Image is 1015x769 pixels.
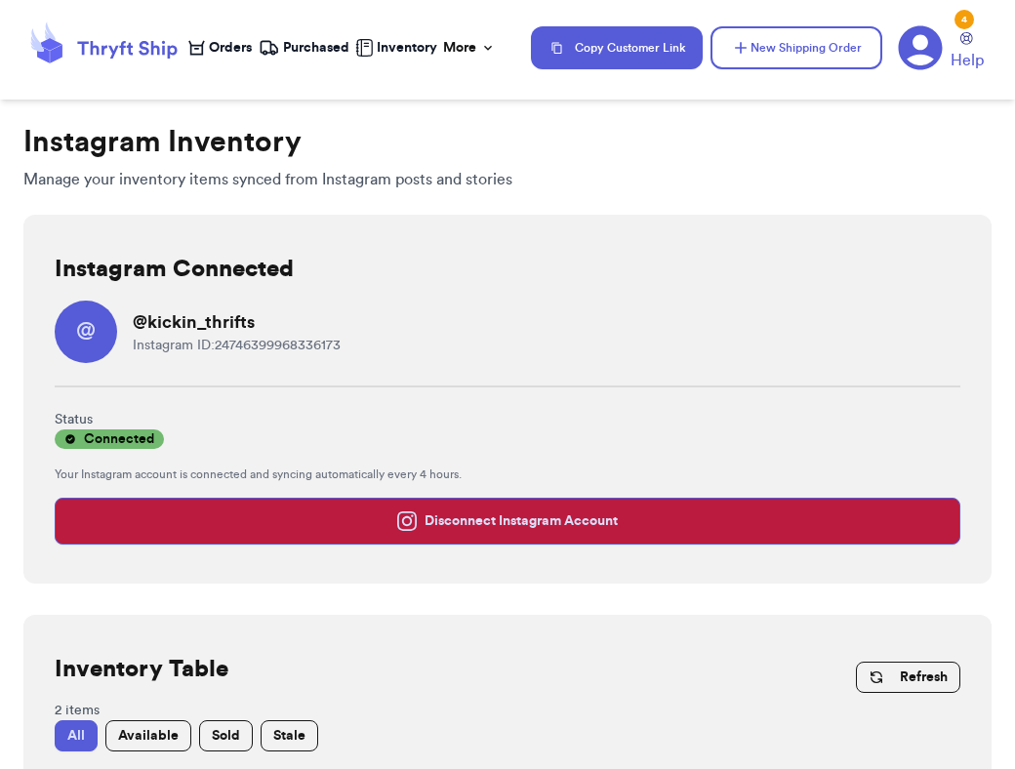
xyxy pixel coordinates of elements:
button: New Shipping Order [710,26,882,69]
span: Purchased [283,38,349,58]
a: Orders [188,38,252,58]
button: Available [105,720,191,751]
button: Sold [199,720,253,751]
span: Orders [209,38,252,58]
button: Stale [261,720,318,751]
a: Help [951,32,984,72]
button: Refresh [856,662,960,693]
span: Inventory [377,38,437,58]
p: Your Instagram account is connected and syncing automatically every 4 hours. [55,466,960,482]
a: Purchased [259,38,349,58]
span: Connected [55,429,164,449]
p: Status [55,410,164,429]
h1: Instagram Inventory [23,125,992,160]
p: Manage your inventory items synced from Instagram posts and stories [23,168,992,191]
button: Copy Customer Link [531,26,703,69]
h2: Instagram Connected [55,254,294,285]
div: 4 [954,10,974,29]
p: Instagram ID: 24746399968336173 [133,336,341,355]
a: Inventory [355,38,437,58]
h2: Inventory Table [55,654,228,685]
div: More [443,38,496,58]
p: 2 items [55,701,960,720]
button: All [55,720,98,751]
button: Disconnect Instagram Account [55,498,960,545]
a: 4 [898,25,943,70]
span: @ [76,316,96,347]
span: Help [951,49,984,72]
p: @ kickin_thrifts [133,308,341,336]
